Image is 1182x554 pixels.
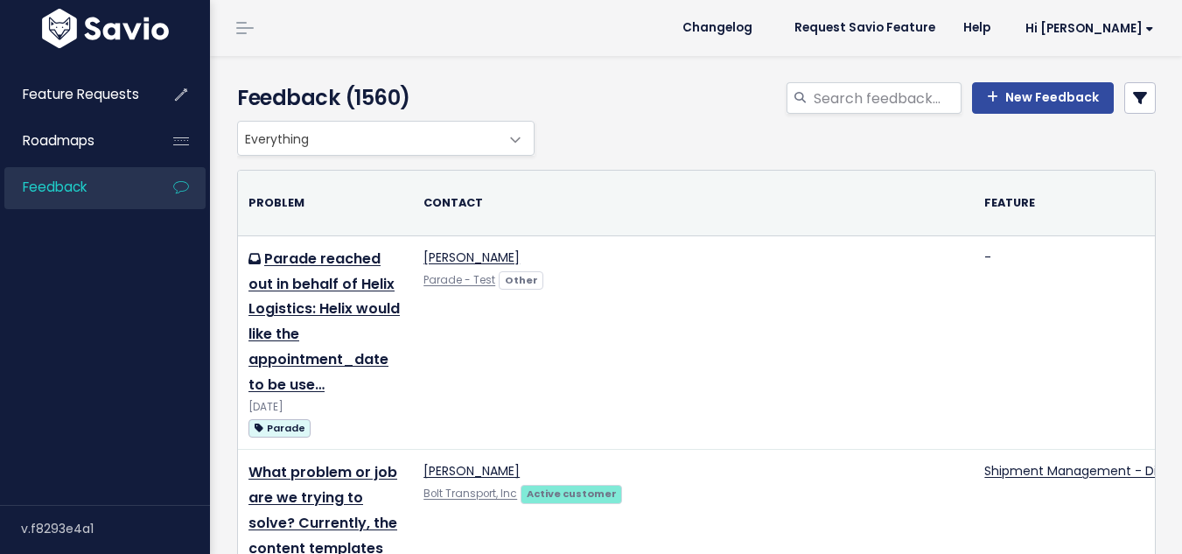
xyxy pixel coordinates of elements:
div: v.f8293e4a1 [21,506,210,551]
a: Roadmaps [4,121,145,161]
a: Feedback [4,167,145,207]
a: Help [949,15,1004,41]
a: Other [499,270,543,288]
a: Active customer [521,484,622,501]
strong: Other [505,273,538,287]
input: Search feedback... [812,82,962,114]
a: Parade - Test [423,273,495,287]
a: [PERSON_NAME] [423,462,520,480]
a: Feature Requests [4,74,145,115]
strong: Active customer [527,487,617,501]
span: Parade [248,419,311,438]
th: Contact [413,171,974,235]
a: [PERSON_NAME] [423,249,520,266]
th: Problem [238,171,413,235]
span: Hi [PERSON_NAME] [1025,22,1154,35]
span: Roadmaps [23,131,94,150]
a: Parade reached out in behalf of Helix Logistics: Helix would like the appointment_date to be use… [248,249,400,395]
a: Request Savio Feature [780,15,949,41]
div: [DATE] [248,398,402,417]
span: Changelog [682,22,752,34]
span: Feedback [23,178,87,196]
img: logo-white.9d6f32f41409.svg [38,9,173,48]
span: Everything [238,122,499,155]
a: Bolt Transport, Inc [423,487,517,501]
h4: Feedback (1560) [237,82,526,114]
a: New Feedback [972,82,1114,114]
span: Everything [237,121,535,156]
a: Parade [248,417,311,438]
span: Feature Requests [23,85,139,103]
a: Hi [PERSON_NAME] [1004,15,1168,42]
